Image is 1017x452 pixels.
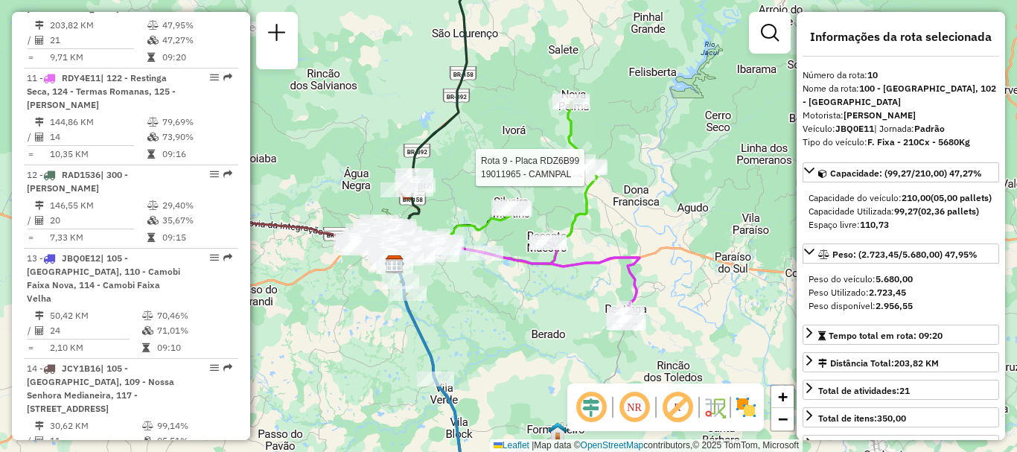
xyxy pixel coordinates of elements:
td: 9,71 KM [49,50,147,65]
span: Total de atividades: [818,385,910,396]
img: Exibir/Ocultar setores [734,395,758,419]
td: 09:10 [156,340,232,355]
i: % de utilização da cubagem [147,216,159,225]
span: Peso do veículo: [809,273,913,284]
span: + [778,387,788,406]
div: Peso disponível: [809,299,993,313]
span: − [778,410,788,428]
td: 79,69% [162,115,232,130]
strong: 99,27 [894,206,918,217]
span: 203,82 KM [894,357,939,369]
em: Rota exportada [223,170,232,179]
strong: 5.680,00 [876,273,913,284]
strong: [PERSON_NAME] [844,109,916,121]
span: 13 - [27,252,180,304]
strong: F. Fixa - 210Cx - 5680Kg [867,136,970,147]
td: 2,10 KM [49,340,141,355]
span: RDY4E11 [62,72,101,83]
i: % de utilização do peso [147,118,159,127]
i: % de utilização do peso [142,311,153,320]
td: 11 [49,433,141,448]
td: 20 [49,213,147,228]
span: | 105 - [GEOGRAPHIC_DATA], 110 - Camobi Faixa Nova, 114 - Camobi Faixa Velha [27,252,180,304]
a: Leaflet [494,440,529,451]
td: / [27,433,34,448]
td: 95,51% [156,433,232,448]
i: % de utilização do peso [142,421,153,430]
i: Distância Total [35,21,44,30]
strong: 110,73 [860,219,889,230]
em: Opções [210,363,219,372]
i: Distância Total [35,421,44,430]
span: | 105 - [GEOGRAPHIC_DATA], 109 - Nossa Senhora Medianeira, 117 - [STREET_ADDRESS] [27,363,174,414]
div: Capacidade: (99,27/210,00) 47,27% [803,185,999,238]
div: Total de itens: [818,412,906,425]
span: 12 - [27,169,128,194]
i: Distância Total [35,118,44,127]
div: Tipo do veículo: [803,136,999,149]
div: Nome da rota: [803,82,999,109]
img: Fluxo de ruas [703,395,727,419]
a: Total de itens:350,00 [803,407,999,427]
td: 47,95% [162,18,232,33]
a: OpenStreetMap [581,440,644,451]
h4: Informações da rota selecionada [803,30,999,44]
i: % de utilização da cubagem [142,436,153,445]
td: 24 [49,323,141,338]
td: 146,55 KM [49,198,147,213]
i: Tempo total em rota [147,233,155,242]
span: 14 - [27,363,174,414]
strong: (05,00 pallets) [931,192,992,203]
strong: 100 - [GEOGRAPHIC_DATA], 102 - [GEOGRAPHIC_DATA] [803,83,996,107]
strong: 2.956,55 [876,300,913,311]
td: 47,27% [162,33,232,48]
td: 09:16 [162,147,232,162]
td: 50,42 KM [49,308,141,323]
span: Ocultar NR [616,389,652,425]
span: RAD1536 [62,169,101,180]
strong: 2.723,45 [869,287,906,298]
i: Tempo total em rota [142,343,150,352]
i: Tempo total em rota [147,150,155,159]
div: Peso Utilizado: [809,286,993,299]
td: 09:20 [162,50,232,65]
span: | [532,440,534,451]
div: Veículo: [803,122,999,136]
i: Total de Atividades [35,36,44,45]
td: 09:15 [162,230,232,245]
i: % de utilização do peso [147,201,159,210]
div: Número da rota: [803,69,999,82]
td: 144,86 KM [49,115,147,130]
td: = [27,340,34,355]
div: Map data © contributors,© 2025 TomTom, Microsoft [490,439,803,452]
a: Distância Total:203,82 KM [803,352,999,372]
strong: 350,00 [877,413,906,424]
i: % de utilização do peso [147,21,159,30]
i: Total de Atividades [35,326,44,335]
td: 7,33 KM [49,230,147,245]
i: Total de Atividades [35,436,44,445]
a: Exibir filtros [755,18,785,48]
div: Distância Total: [818,357,939,370]
td: / [27,323,34,338]
em: Opções [210,170,219,179]
td: 21 [49,33,147,48]
span: | Jornada: [874,123,945,134]
a: Peso: (2.723,45/5.680,00) 47,95% [803,243,999,264]
i: % de utilização da cubagem [147,36,159,45]
td: = [27,147,34,162]
i: % de utilização da cubagem [147,133,159,141]
i: Tempo total em rota [147,53,155,62]
em: Rota exportada [223,73,232,82]
td: 35,67% [162,213,232,228]
span: JCY1B16 [62,363,101,374]
td: 71,01% [156,323,232,338]
span: Tempo total em rota: 09:20 [829,330,943,341]
a: Zoom out [771,408,794,430]
strong: (02,36 pallets) [918,206,979,217]
i: Distância Total [35,311,44,320]
strong: 21 [899,385,910,396]
a: Tempo total em rota: 09:20 [803,325,999,345]
div: Capacidade do veículo: [809,191,993,205]
strong: Padrão [914,123,945,134]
